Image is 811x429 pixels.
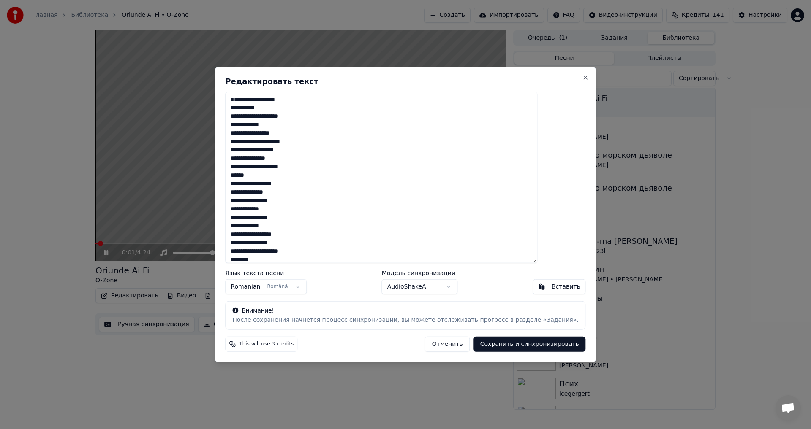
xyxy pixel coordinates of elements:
div: Вставить [552,283,580,291]
span: This will use 3 credits [239,341,294,348]
button: Сохранить и синхронизировать [474,337,586,352]
button: Вставить [533,279,586,294]
h2: Редактировать текст [225,77,585,85]
label: Модель синхронизации [382,270,458,276]
div: После сохранения начнется процесс синхронизации, вы можете отслеживать прогресс в разделе «Задания». [232,316,578,324]
label: Язык текста песни [225,270,307,276]
button: Отменить [425,337,470,352]
div: Внимание! [232,307,578,315]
